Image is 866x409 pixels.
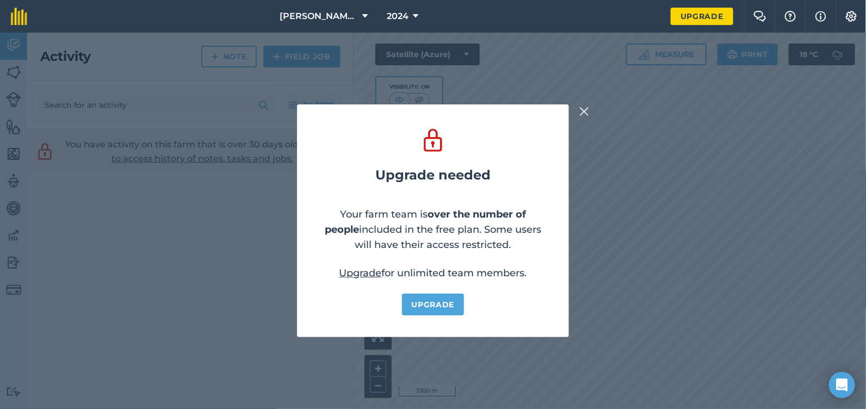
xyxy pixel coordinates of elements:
[402,294,465,315] a: Upgrade
[671,8,733,25] a: Upgrade
[579,105,589,118] img: svg+xml;base64,PHN2ZyB4bWxucz0iaHR0cDovL3d3dy53My5vcmcvMjAwMC9zdmciIHdpZHRoPSIyMiIgaGVpZ2h0PSIzMC...
[339,267,382,279] a: Upgrade
[325,208,526,236] strong: over the number of people
[815,10,826,23] img: svg+xml;base64,PHN2ZyB4bWxucz0iaHR0cDovL3d3dy53My5vcmcvMjAwMC9zdmciIHdpZHRoPSIxNyIgaGVpZ2h0PSIxNy...
[845,11,858,22] img: A cog icon
[753,11,766,22] img: Two speech bubbles overlapping with the left bubble in the forefront
[784,11,797,22] img: A question mark icon
[339,265,527,281] p: for unlimited team members.
[387,10,409,23] span: 2024
[829,372,855,398] div: Open Intercom Messenger
[11,8,27,25] img: fieldmargin Logo
[280,10,358,23] span: [PERSON_NAME] Contracting
[375,168,491,183] h2: Upgrade needed
[319,207,547,252] p: Your farm team is included in the free plan. Some users will have their access restricted.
